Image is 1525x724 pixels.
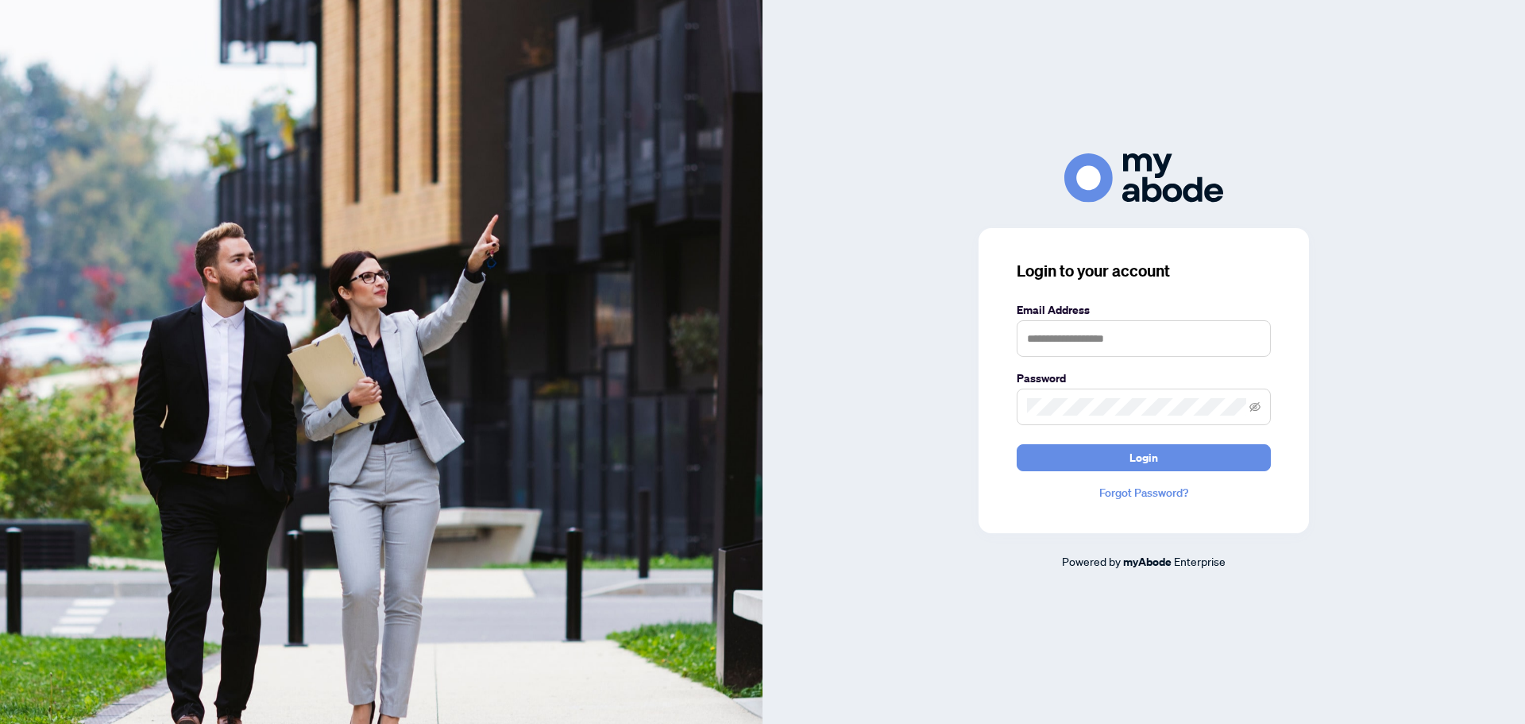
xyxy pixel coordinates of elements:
[1017,301,1271,319] label: Email Address
[1249,401,1261,412] span: eye-invisible
[1017,370,1271,387] label: Password
[1017,260,1271,282] h3: Login to your account
[1017,444,1271,471] button: Login
[1062,554,1121,568] span: Powered by
[1017,484,1271,501] a: Forgot Password?
[1123,553,1172,571] a: myAbode
[1174,554,1226,568] span: Enterprise
[1129,445,1158,470] span: Login
[1064,153,1223,202] img: ma-logo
